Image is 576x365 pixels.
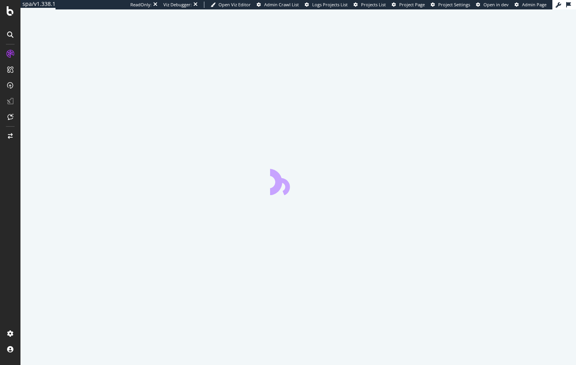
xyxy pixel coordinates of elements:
[257,2,299,8] a: Admin Crawl List
[522,2,546,7] span: Admin Page
[476,2,509,8] a: Open in dev
[270,167,327,195] div: animation
[211,2,251,8] a: Open Viz Editor
[354,2,386,8] a: Projects List
[264,2,299,7] span: Admin Crawl List
[361,2,386,7] span: Projects List
[130,2,152,8] div: ReadOnly:
[483,2,509,7] span: Open in dev
[431,2,470,8] a: Project Settings
[392,2,425,8] a: Project Page
[399,2,425,7] span: Project Page
[312,2,348,7] span: Logs Projects List
[305,2,348,8] a: Logs Projects List
[219,2,251,7] span: Open Viz Editor
[163,2,192,8] div: Viz Debugger:
[438,2,470,7] span: Project Settings
[515,2,546,8] a: Admin Page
